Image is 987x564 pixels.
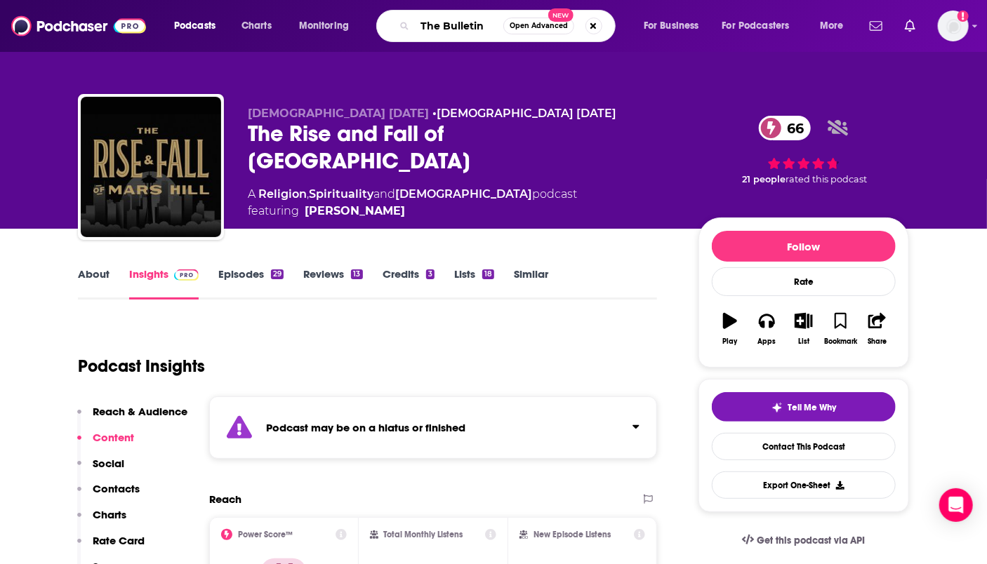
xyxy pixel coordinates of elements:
p: Charts [93,508,126,521]
span: Podcasts [174,16,216,36]
button: Export One-Sheet [712,471,896,499]
button: Contacts [77,482,140,508]
img: tell me why sparkle [771,402,783,413]
p: Reach & Audience [93,405,187,418]
div: Apps [758,337,776,346]
span: More [820,16,844,36]
a: Religion [258,187,307,201]
img: Podchaser - Follow, Share and Rate Podcasts [11,13,146,39]
span: 21 people [743,174,786,184]
a: Lists18 [454,267,494,300]
a: [DEMOGRAPHIC_DATA] [395,187,532,201]
div: 29 [271,269,284,279]
button: open menu [810,15,861,37]
img: User Profile [938,11,969,41]
a: 66 [759,116,811,140]
span: Tell Me Why [788,402,837,413]
span: Logged in as shcarlos [938,11,969,41]
a: Contact This Podcast [712,433,896,460]
span: Get this podcast via API [757,535,866,546]
a: Credits3 [383,267,435,300]
input: Search podcasts, credits, & more... [415,15,503,37]
span: New [548,8,574,22]
a: Get this podcast via API [731,523,877,558]
a: Mike Cosper [305,203,405,220]
p: Contacts [93,482,140,495]
div: 3 [426,269,435,279]
span: featuring [248,203,577,220]
p: Social [93,457,124,470]
button: open menu [713,15,810,37]
button: Reach & Audience [77,405,187,431]
span: Charts [241,16,272,36]
a: Episodes29 [218,267,284,300]
h2: Power Score™ [238,530,293,539]
button: Show profile menu [938,11,969,41]
span: For Podcasters [722,16,790,36]
img: Podchaser Pro [174,269,199,281]
div: Share [868,337,887,346]
span: 66 [773,116,811,140]
a: InsightsPodchaser Pro [129,267,199,300]
p: Rate Card [93,534,145,547]
svg: Add a profile image [958,11,969,22]
div: List [798,337,809,346]
div: 66 21 peoplerated this podcast [698,107,909,194]
span: Monitoring [299,16,349,36]
a: Similar [514,267,548,300]
button: Apps [748,304,785,354]
section: Click to expand status details [209,396,657,459]
div: A podcast [248,186,577,220]
span: rated this podcast [786,174,868,184]
a: Reviews13 [303,267,362,300]
button: Bookmark [822,304,859,354]
p: Content [93,431,134,444]
a: Charts [232,15,280,37]
div: 18 [482,269,494,279]
a: About [78,267,110,300]
h2: New Episode Listens [534,530,611,539]
button: tell me why sparkleTell Me Why [712,392,896,422]
a: Show notifications dropdown [899,14,921,38]
div: Open Intercom Messenger [939,488,973,522]
div: Play [723,337,738,346]
button: List [786,304,822,354]
a: Spirituality [309,187,373,201]
div: Search podcasts, credits, & more... [390,10,629,42]
div: Bookmark [824,337,857,346]
button: Social [77,457,124,483]
span: Open Advanced [510,22,568,29]
span: , [307,187,309,201]
button: open menu [289,15,367,37]
button: Play [712,304,748,354]
button: Follow [712,231,896,262]
span: For Business [644,16,699,36]
span: and [373,187,395,201]
button: open menu [164,15,234,37]
h2: Total Monthly Listens [384,530,463,539]
h2: Reach [209,492,241,506]
span: [DEMOGRAPHIC_DATA] [DATE] [248,107,429,120]
img: The Rise and Fall of Mars Hill [81,97,221,237]
button: Open AdvancedNew [503,18,574,34]
strong: Podcast may be on a hiatus or finished [266,421,465,434]
button: open menu [634,15,717,37]
a: Show notifications dropdown [864,14,888,38]
h1: Podcast Insights [78,356,205,377]
span: • [432,107,616,120]
div: 13 [351,269,362,279]
button: Charts [77,508,126,534]
a: [DEMOGRAPHIC_DATA] [DATE] [437,107,616,120]
div: Rate [712,267,896,296]
button: Content [77,431,134,457]
button: Rate Card [77,534,145,560]
button: Share [859,304,896,354]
